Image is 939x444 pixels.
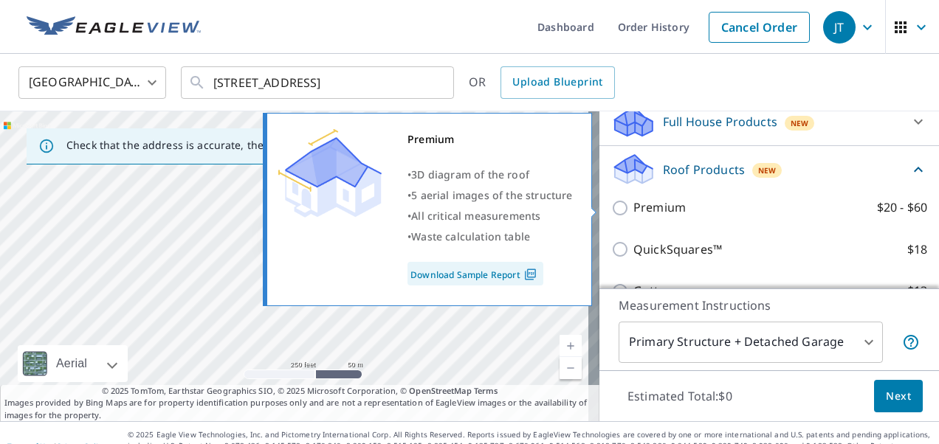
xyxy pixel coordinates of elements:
span: Waste calculation table [411,229,530,243]
div: Aerial [18,345,128,382]
span: Upload Blueprint [512,73,602,91]
p: Roof Products [663,161,745,178]
p: $13 [907,282,927,300]
a: Cancel Order [709,12,810,43]
div: JT [823,11,856,44]
span: Your report will include the primary structure and a detached garage if one exists. [902,333,920,351]
div: • [407,206,573,226]
span: All critical measurements [411,209,540,223]
p: Measurement Instructions [619,296,920,314]
p: Premium [633,198,686,217]
span: New [758,164,777,176]
span: 3D diagram of the roof [411,167,529,181]
div: Aerial [52,345,92,382]
input: Search by address or latitude-longitude [213,62,424,103]
p: Gutter [633,282,671,300]
p: Full House Products [663,113,777,131]
p: Check that the address is accurate, then drag the marker over the correct structure. [66,139,492,152]
img: Pdf Icon [520,268,540,281]
div: • [407,164,573,185]
p: QuickSquares™ [633,240,722,259]
a: Upload Blueprint [501,66,614,99]
img: Premium [278,129,382,218]
span: © 2025 TomTom, Earthstar Geographics SIO, © 2025 Microsoft Corporation, © [102,385,498,398]
div: Full House ProductsNew [611,104,927,139]
a: Current Level 17, Zoom Out [560,357,582,379]
div: OR [469,66,615,99]
p: Estimated Total: $0 [616,380,744,412]
button: Next [874,380,923,413]
span: New [791,117,809,129]
div: [GEOGRAPHIC_DATA] [18,62,166,103]
a: Current Level 17, Zoom In [560,335,582,357]
p: $20 - $60 [877,198,927,217]
div: • [407,226,573,247]
div: Roof ProductsNew [611,152,927,187]
div: Primary Structure + Detached Garage [619,322,883,363]
a: Download Sample Report [407,262,543,285]
a: Terms [474,385,498,396]
div: • [407,185,573,206]
div: Premium [407,129,573,150]
span: Next [886,387,911,406]
img: EV Logo [27,16,201,38]
p: $18 [907,240,927,259]
span: 5 aerial images of the structure [411,188,572,202]
a: OpenStreetMap [409,385,471,396]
